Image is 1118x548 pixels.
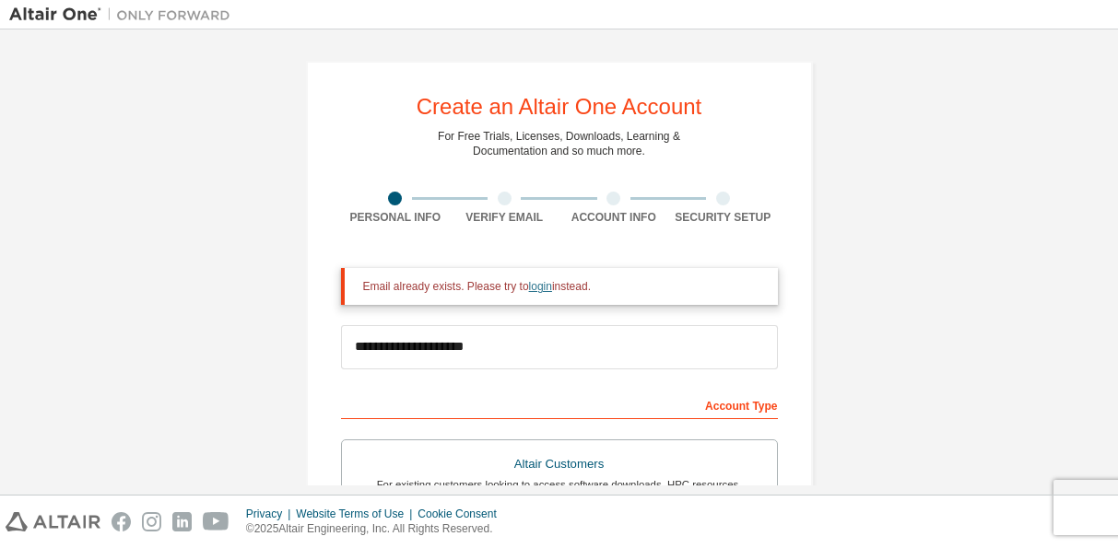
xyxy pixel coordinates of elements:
img: linkedin.svg [172,512,192,531]
div: Create an Altair One Account [417,96,702,118]
img: altair_logo.svg [6,512,100,531]
div: Account Type [341,390,778,419]
img: facebook.svg [112,512,131,531]
div: Privacy [246,507,296,521]
div: For Free Trials, Licenses, Downloads, Learning & Documentation and so much more. [438,129,680,158]
div: Security Setup [668,210,778,225]
img: instagram.svg [142,512,161,531]
div: Account Info [559,210,669,225]
img: Altair One [9,6,240,24]
div: Email already exists. Please try to instead. [363,279,763,294]
img: youtube.svg [203,512,229,531]
p: © 2025 Altair Engineering, Inc. All Rights Reserved. [246,521,508,537]
div: Altair Customers [353,451,766,477]
div: Cookie Consent [418,507,507,521]
div: Personal Info [341,210,451,225]
div: Verify Email [450,210,559,225]
a: login [529,280,552,293]
div: For existing customers looking to access software downloads, HPC resources, community, trainings ... [353,477,766,507]
div: Website Terms of Use [296,507,418,521]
